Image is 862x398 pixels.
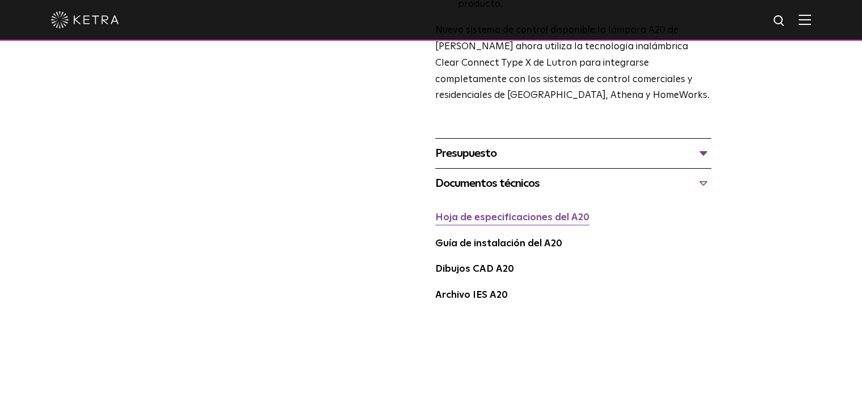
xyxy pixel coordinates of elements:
a: Guía de instalación del A20 [435,239,562,249]
img: icono de búsqueda [772,14,787,28]
a: Dibujos CAD A20 [435,264,514,274]
font: la lámpara A20 de [PERSON_NAME] ahora utiliza la tecnología inalámbrica Clear Connect Type X de L... [435,25,710,101]
a: Archivo IES A20 [435,290,508,300]
img: logotipo de ketra 2019 blanco [51,11,119,28]
font: Presupuesto [435,148,496,159]
font: Documentos técnicos [435,178,540,189]
img: Hamburger%20Nav.svg [799,14,811,25]
a: Hoja de especificaciones del A20 [435,213,589,222]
